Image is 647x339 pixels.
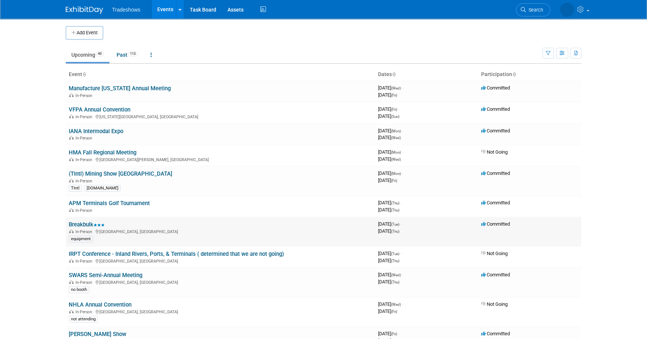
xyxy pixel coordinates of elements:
[378,228,399,234] span: [DATE]
[378,156,401,162] span: [DATE]
[69,156,372,162] div: [GEOGRAPHIC_DATA][PERSON_NAME], [GEOGRAPHIC_DATA]
[391,222,399,226] span: (Tue)
[402,301,403,307] span: -
[378,178,397,183] span: [DATE]
[69,279,372,285] div: [GEOGRAPHIC_DATA], [GEOGRAPHIC_DATA]
[391,107,397,112] span: (Fri)
[69,157,74,161] img: In-Person Event
[75,229,95,234] span: In-Person
[378,85,403,91] span: [DATE]
[69,149,136,156] a: HMA Fall Regional Meeting
[111,48,143,62] a: Past113
[75,259,95,264] span: In-Person
[75,93,95,98] span: In-Person
[378,272,403,277] span: [DATE]
[69,221,105,228] a: Breakbulk
[69,114,74,118] img: In-Person Event
[69,136,74,139] img: In-Person Event
[391,259,399,263] span: (Thu)
[69,106,130,113] a: VFPA Annual Convention
[75,136,95,141] span: In-Person
[69,316,98,323] div: not attending
[84,185,121,192] div: [DOMAIN_NAME]
[75,310,95,314] span: In-Person
[69,308,372,314] div: [GEOGRAPHIC_DATA], [GEOGRAPHIC_DATA]
[378,221,402,227] span: [DATE]
[75,114,95,119] span: In-Person
[69,272,142,279] a: SWARS Semi-Annual Meeting
[69,236,93,242] div: equipment
[66,6,103,14] img: ExhibitDay
[391,280,399,284] span: (Thu)
[69,200,150,207] a: APM Terminals Golf Tournament
[75,208,95,213] span: In-Person
[378,106,399,112] span: [DATE]
[481,106,510,112] span: Committed
[375,68,478,81] th: Dates
[526,7,543,13] span: Search
[378,207,399,213] span: [DATE]
[478,68,581,81] th: Participation
[391,273,401,277] span: (Wed)
[378,135,401,140] span: [DATE]
[69,93,74,97] img: In-Person Event
[69,185,82,192] div: TIntl
[392,71,396,77] a: Sort by Start Date
[481,149,508,155] span: Not Going
[69,208,74,212] img: In-Person Event
[391,208,399,212] span: (Thu)
[69,259,74,263] img: In-Person Event
[69,280,74,284] img: In-Person Event
[391,86,401,90] span: (Wed)
[378,251,402,256] span: [DATE]
[378,258,399,263] span: [DATE]
[69,251,284,257] a: IRPT Conference - Inland Rivers, Ports, & Terminals ( determined that we are not going)
[66,68,375,81] th: Event
[378,113,399,119] span: [DATE]
[378,128,403,134] span: [DATE]
[481,128,510,134] span: Committed
[481,85,510,91] span: Committed
[481,170,510,176] span: Committed
[481,251,508,256] span: Not Going
[378,170,403,176] span: [DATE]
[378,149,403,155] span: [DATE]
[391,179,397,183] span: (Fri)
[75,157,95,162] span: In-Person
[402,149,403,155] span: -
[391,172,401,176] span: (Mon)
[378,308,397,314] span: [DATE]
[66,26,103,40] button: Add Event
[481,331,510,336] span: Committed
[378,331,399,336] span: [DATE]
[128,51,138,57] span: 113
[96,51,104,57] span: 40
[82,71,86,77] a: Sort by Event Name
[481,221,510,227] span: Committed
[402,170,403,176] span: -
[391,150,401,154] span: (Mon)
[69,310,74,313] img: In-Person Event
[391,93,397,97] span: (Fri)
[400,200,402,205] span: -
[516,3,550,16] a: Search
[69,179,74,182] img: In-Person Event
[66,48,109,62] a: Upcoming40
[391,332,397,336] span: (Fri)
[378,279,399,285] span: [DATE]
[391,252,399,256] span: (Tue)
[69,128,123,135] a: IANA Intermodal Expo
[69,286,89,293] div: no booth
[402,85,403,91] span: -
[391,157,401,161] span: (Wed)
[378,92,397,98] span: [DATE]
[391,310,397,314] span: (Fri)
[69,113,372,119] div: [US_STATE][GEOGRAPHIC_DATA], [GEOGRAPHIC_DATA]
[75,179,95,183] span: In-Person
[69,229,74,233] img: In-Person Event
[391,302,401,307] span: (Wed)
[378,301,403,307] span: [DATE]
[69,301,131,308] a: NHLA Annual Convention
[512,71,516,77] a: Sort by Participation Type
[112,7,140,13] span: Tradeshows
